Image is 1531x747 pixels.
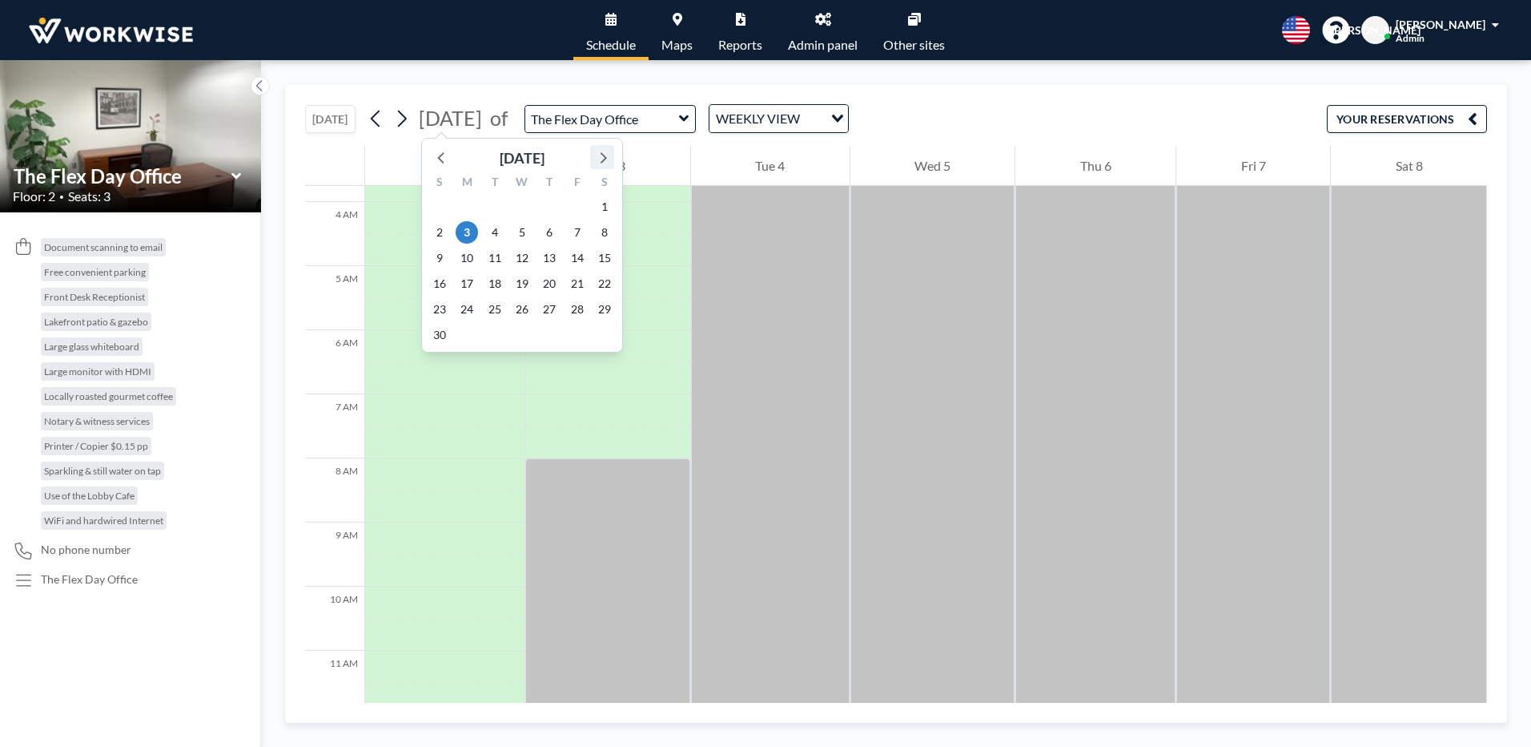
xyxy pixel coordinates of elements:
span: Sunday, November 9, 2025 [428,247,451,269]
span: Friday, November 28, 2025 [566,298,589,321]
span: Lakefront patio & gazebo [44,316,148,328]
span: Friday, November 21, 2025 [566,273,589,295]
span: Document scanning to email [44,241,163,253]
span: Sunday, November 16, 2025 [428,273,451,295]
span: Locally roasted gourmet coffee [44,390,173,402]
div: T [481,173,508,194]
div: 5 AM [305,266,364,330]
button: [DATE] [305,105,356,133]
span: Tuesday, November 4, 2025 [484,221,506,244]
span: Wednesday, November 12, 2025 [511,247,533,269]
span: Friday, November 14, 2025 [566,247,589,269]
span: Sparkling & still water on tap [44,465,161,477]
span: Thursday, November 27, 2025 [538,298,561,321]
div: Fri 7 [1176,146,1330,186]
span: Sunday, November 23, 2025 [428,298,451,321]
div: S [426,173,453,194]
span: Wednesday, November 19, 2025 [511,273,533,295]
div: The Flex Day Office [41,572,138,587]
span: Tuesday, November 18, 2025 [484,273,506,295]
span: Admin panel [788,38,858,51]
span: Printer / Copier $0.15 pp [44,440,148,452]
span: Friday, November 7, 2025 [566,221,589,244]
span: Use of the Lobby Cafe [44,490,135,502]
span: No phone number [41,543,131,557]
span: Schedule [586,38,636,51]
span: Thursday, November 6, 2025 [538,221,561,244]
span: Tuesday, November 11, 2025 [484,247,506,269]
div: S [591,173,618,194]
span: Saturday, November 8, 2025 [593,221,616,244]
span: Front Desk Receptionist [44,291,145,303]
span: Large monitor with HDMI [44,365,151,378]
div: 9 AM [305,523,364,587]
span: Monday, November 24, 2025 [456,298,478,321]
span: Thursday, November 13, 2025 [538,247,561,269]
span: Sunday, November 2, 2025 [428,221,451,244]
span: Tuesday, November 25, 2025 [484,298,506,321]
div: 11 AM [305,651,364,715]
div: F [563,173,590,194]
input: The Flex Day Office [14,164,231,188]
div: Wed 5 [850,146,1015,186]
span: Saturday, November 22, 2025 [593,273,616,295]
span: [DATE] [419,106,482,130]
span: Saturday, November 15, 2025 [593,247,616,269]
input: The Flex Day Office [525,106,679,132]
div: 10 AM [305,587,364,651]
span: Monday, November 17, 2025 [456,273,478,295]
span: WEEKLY VIEW [713,108,803,129]
div: 6 AM [305,330,364,394]
span: Floor: 2 [13,188,55,204]
span: [PERSON_NAME] [1331,23,1420,38]
span: [PERSON_NAME] [1396,18,1485,31]
span: Free convenient parking [44,266,146,278]
span: Maps [661,38,693,51]
span: of [490,106,508,131]
span: Monday, November 10, 2025 [456,247,478,269]
div: M [453,173,480,194]
div: [DATE] [500,147,544,169]
div: W [508,173,536,194]
input: Search for option [805,108,822,129]
span: Thursday, November 20, 2025 [538,273,561,295]
div: T [536,173,563,194]
span: • [59,192,64,202]
button: YOUR RESERVATIONS [1327,105,1487,133]
div: Sun 2 [365,146,524,186]
div: 7 AM [305,394,364,458]
span: Reports [718,38,762,51]
span: Saturday, November 1, 2025 [593,196,616,218]
span: Notary & witness services [44,415,150,427]
span: WiFi and hardwired Internet [44,515,163,527]
div: Sat 8 [1331,146,1487,186]
span: Other sites [883,38,945,51]
span: Wednesday, November 26, 2025 [511,298,533,321]
span: Wednesday, November 5, 2025 [511,221,533,244]
span: Seats: 3 [68,188,111,204]
span: Admin [1396,32,1425,44]
div: 8 AM [305,458,364,523]
div: 4 AM [305,202,364,266]
div: Tue 4 [691,146,850,186]
img: organization-logo [26,14,196,46]
div: Search for option [709,105,848,132]
span: Monday, November 3, 2025 [456,221,478,244]
span: Saturday, November 29, 2025 [593,298,616,321]
div: Thu 6 [1015,146,1175,186]
span: Large glass whiteboard [44,341,139,353]
span: Sunday, November 30, 2025 [428,324,451,346]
